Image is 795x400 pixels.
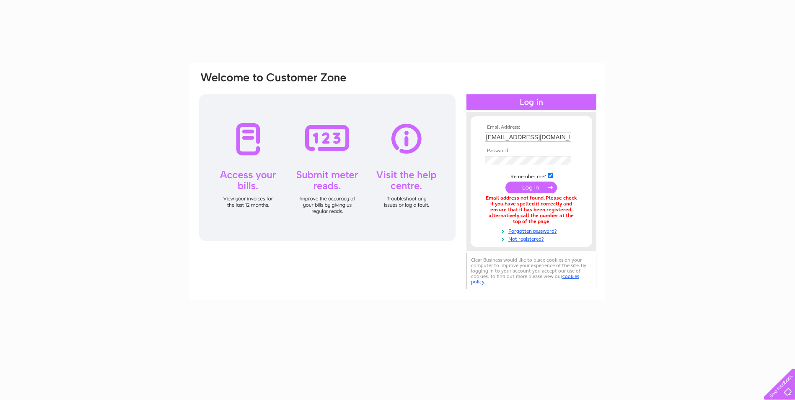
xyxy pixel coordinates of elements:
[483,125,580,130] th: Email Address:
[485,195,578,224] div: Email address not found. Please check if you have spelled it correctly and ensure that it has bee...
[466,253,596,289] div: Clear Business would like to place cookies on your computer to improve your experience of the sit...
[485,226,580,234] a: Forgotten password?
[483,148,580,154] th: Password:
[485,234,580,242] a: Not registered?
[483,171,580,180] td: Remember me?
[471,273,579,285] a: cookies policy
[505,182,557,193] input: Submit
